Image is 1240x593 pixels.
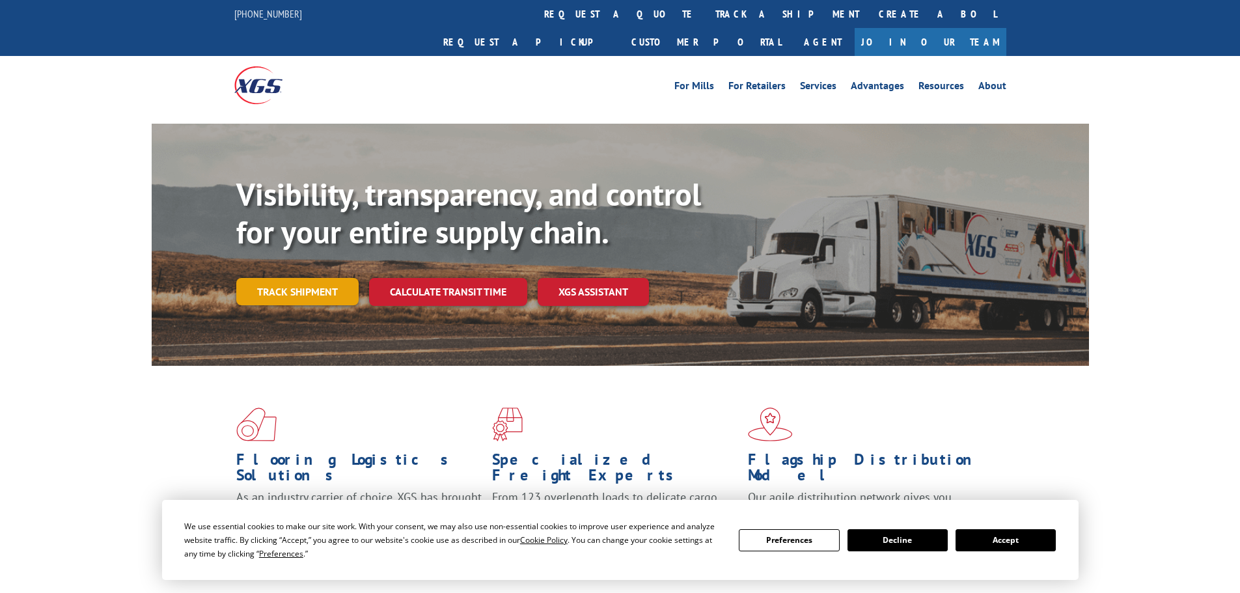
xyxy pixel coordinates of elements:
[492,490,738,547] p: From 123 overlength loads to delicate cargo, our experienced staff knows the best way to move you...
[622,28,791,56] a: Customer Portal
[369,278,527,306] a: Calculate transit time
[492,452,738,490] h1: Specialized Freight Experts
[538,278,649,306] a: XGS ASSISTANT
[918,81,964,95] a: Resources
[674,81,714,95] a: For Mills
[184,519,723,560] div: We use essential cookies to make our site work. With your consent, we may also use non-essential ...
[855,28,1006,56] a: Join Our Team
[748,452,994,490] h1: Flagship Distribution Model
[956,529,1056,551] button: Accept
[162,500,1079,580] div: Cookie Consent Prompt
[800,81,836,95] a: Services
[492,407,523,441] img: xgs-icon-focused-on-flooring-red
[236,407,277,441] img: xgs-icon-total-supply-chain-intelligence-red
[236,490,482,536] span: As an industry carrier of choice, XGS has brought innovation and dedication to flooring logistics...
[259,548,303,559] span: Preferences
[851,81,904,95] a: Advantages
[847,529,948,551] button: Decline
[791,28,855,56] a: Agent
[520,534,568,545] span: Cookie Policy
[236,278,359,305] a: Track shipment
[234,7,302,20] a: [PHONE_NUMBER]
[236,174,701,252] b: Visibility, transparency, and control for your entire supply chain.
[236,452,482,490] h1: Flooring Logistics Solutions
[434,28,622,56] a: Request a pickup
[728,81,786,95] a: For Retailers
[739,529,839,551] button: Preferences
[748,407,793,441] img: xgs-icon-flagship-distribution-model-red
[978,81,1006,95] a: About
[748,490,987,520] span: Our agile distribution network gives you nationwide inventory management on demand.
